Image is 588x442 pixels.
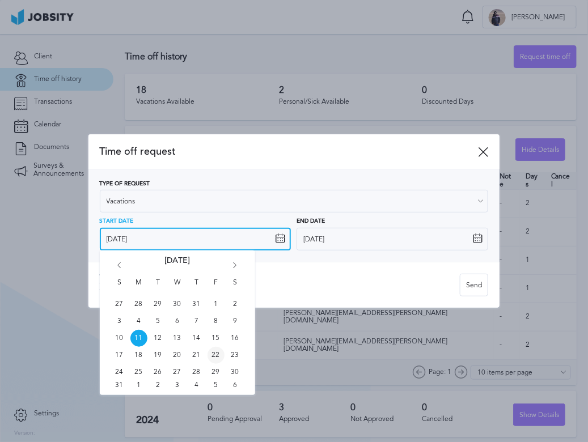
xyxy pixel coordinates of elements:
span: Fri Aug 08 2025 [208,313,225,330]
span: Sun Jul 27 2025 [111,296,128,313]
span: Fri Aug 22 2025 [208,347,225,364]
span: Thu Aug 28 2025 [188,364,205,381]
span: S [111,279,128,296]
span: Wed Aug 13 2025 [169,330,186,347]
span: Type of Request [100,181,150,188]
span: Sat Aug 30 2025 [227,364,244,381]
span: Sun Aug 17 2025 [111,347,128,364]
span: Tue Aug 26 2025 [150,364,167,381]
span: Wed Aug 27 2025 [169,364,186,381]
span: Wed Aug 06 2025 [169,313,186,330]
span: Wed Aug 20 2025 [169,347,186,364]
span: S [227,279,244,296]
span: Sat Aug 02 2025 [227,296,244,313]
span: End Date [297,218,325,225]
span: Tue Aug 05 2025 [150,313,167,330]
span: Mon Sep 01 2025 [130,381,147,389]
span: Thu Jul 31 2025 [188,296,205,313]
span: Sat Aug 09 2025 [227,313,244,330]
span: Sat Aug 16 2025 [227,330,244,347]
span: T [188,279,205,296]
span: M [130,279,147,296]
span: Sun Aug 31 2025 [111,381,128,389]
span: Thu Aug 21 2025 [188,347,205,364]
div: Send [460,274,488,297]
span: W [169,279,186,296]
span: Sun Aug 03 2025 [111,313,128,330]
span: Wed Jul 30 2025 [169,296,186,313]
span: Tue Sep 02 2025 [150,381,167,389]
span: Fri Sep 05 2025 [208,381,225,389]
span: Sun Aug 24 2025 [111,364,128,381]
span: Sat Sep 06 2025 [227,381,244,389]
span: Fri Aug 15 2025 [208,330,225,347]
span: Fri Aug 01 2025 [208,296,225,313]
span: Thu Aug 14 2025 [188,330,205,347]
span: Tue Aug 19 2025 [150,347,167,364]
span: T [150,279,167,296]
i: Go back 1 month [115,262,125,273]
span: Wed Sep 03 2025 [169,381,186,389]
span: Tue Aug 12 2025 [150,330,167,347]
span: Thu Aug 07 2025 [188,313,205,330]
span: Start Date [100,218,134,225]
span: Thu Sep 04 2025 [188,381,205,389]
span: Mon Aug 11 2025 [130,330,147,347]
span: F [208,279,225,296]
span: Mon Aug 04 2025 [130,313,147,330]
span: Time off request [100,146,479,158]
span: Tue Jul 29 2025 [150,296,167,313]
span: [DATE] [164,256,190,279]
span: Fri Aug 29 2025 [208,364,225,381]
span: Sat Aug 23 2025 [227,347,244,364]
span: Mon Jul 28 2025 [130,296,147,313]
span: Mon Aug 25 2025 [130,364,147,381]
i: Go forward 1 month [230,262,240,273]
span: Sun Aug 10 2025 [111,330,128,347]
button: Send [460,274,488,296]
span: Mon Aug 18 2025 [130,347,147,364]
